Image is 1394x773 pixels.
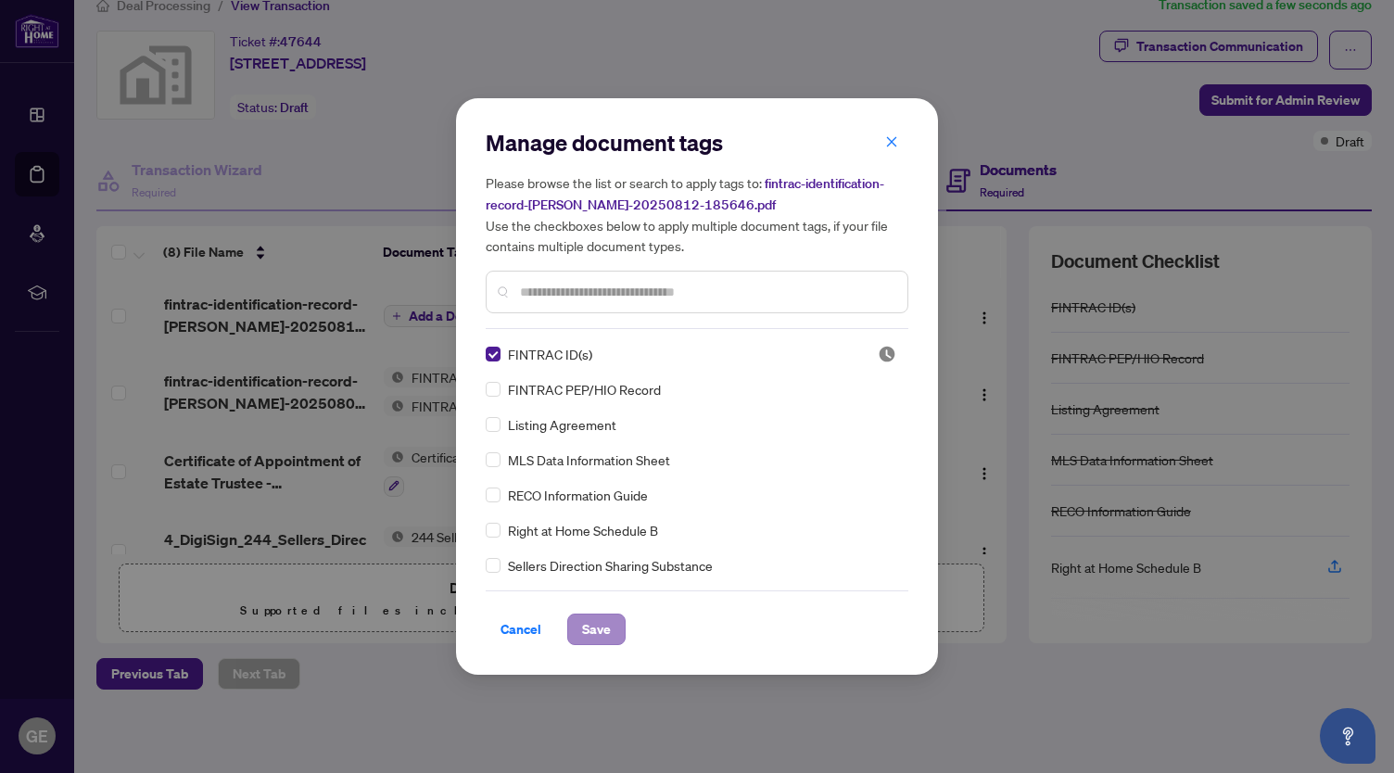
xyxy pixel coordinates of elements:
span: RECO Information Guide [508,485,648,505]
h5: Please browse the list or search to apply tags to: Use the checkboxes below to apply multiple doc... [486,172,908,256]
button: Save [567,614,626,645]
span: Sellers Direction Sharing Substance [508,555,713,576]
span: Listing Agreement [508,414,616,435]
h2: Manage document tags [486,128,908,158]
span: Save [582,615,611,644]
button: Cancel [486,614,556,645]
span: MLS Data Information Sheet [508,450,670,470]
img: status [878,345,896,363]
span: FINTRAC PEP/HIO Record [508,379,661,399]
span: Right at Home Schedule B [508,520,658,540]
span: FINTRAC ID(s) [508,344,592,364]
button: Open asap [1320,708,1375,764]
span: Pending Review [878,345,896,363]
span: close [885,135,898,148]
span: Cancel [501,615,541,644]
